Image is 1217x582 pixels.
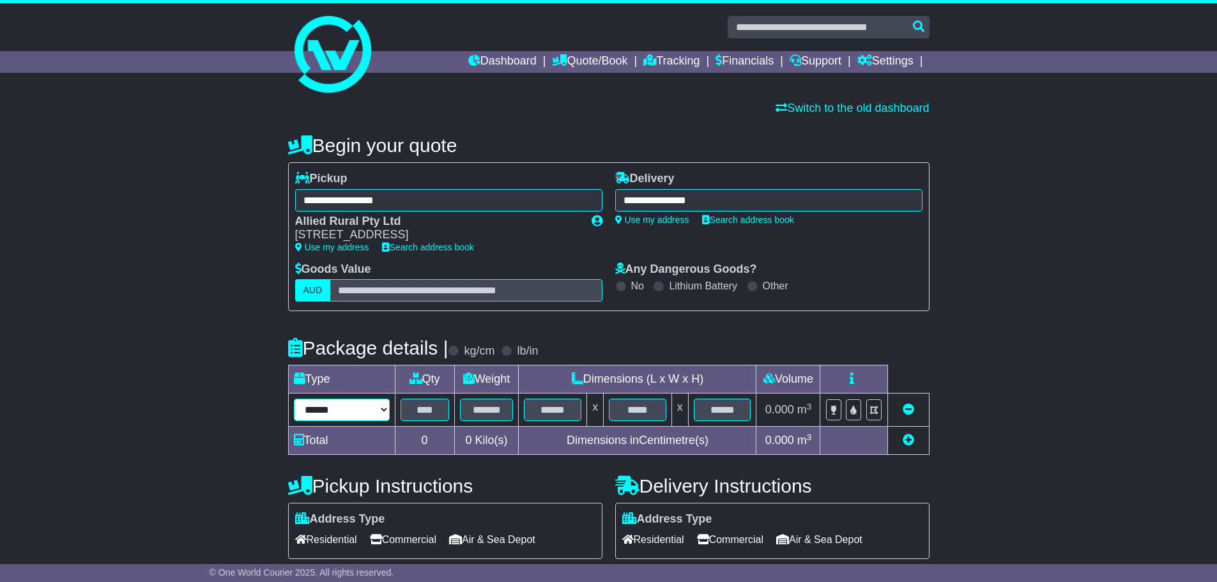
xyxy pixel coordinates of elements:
[615,475,930,496] h4: Delivery Instructions
[697,530,763,549] span: Commercial
[765,403,794,416] span: 0.000
[615,215,689,225] a: Use my address
[765,434,794,447] span: 0.000
[669,280,737,292] label: Lithium Battery
[454,427,519,455] td: Kilo(s)
[857,51,914,73] a: Settings
[295,242,369,252] a: Use my address
[807,402,812,411] sup: 3
[288,475,602,496] h4: Pickup Instructions
[622,512,712,526] label: Address Type
[465,434,471,447] span: 0
[631,280,644,292] label: No
[464,344,494,358] label: kg/cm
[295,512,385,526] label: Address Type
[295,228,579,242] div: [STREET_ADDRESS]
[295,215,579,229] div: Allied Rural Pty Ltd
[519,365,756,394] td: Dimensions (L x W x H)
[776,530,862,549] span: Air & Sea Depot
[295,263,371,277] label: Goods Value
[449,530,535,549] span: Air & Sea Depot
[643,51,700,73] a: Tracking
[552,51,627,73] a: Quote/Book
[776,102,929,114] a: Switch to the old dashboard
[288,135,930,156] h4: Begin your quote
[671,394,688,427] td: x
[295,279,331,302] label: AUD
[454,365,519,394] td: Weight
[395,365,454,394] td: Qty
[519,427,756,455] td: Dimensions in Centimetre(s)
[797,403,812,416] span: m
[622,530,684,549] span: Residential
[756,365,820,394] td: Volume
[615,172,675,186] label: Delivery
[370,530,436,549] span: Commercial
[468,51,537,73] a: Dashboard
[288,427,395,455] td: Total
[587,394,604,427] td: x
[288,337,448,358] h4: Package details |
[210,567,394,578] span: © One World Courier 2025. All rights reserved.
[382,242,474,252] a: Search address book
[395,427,454,455] td: 0
[763,280,788,292] label: Other
[615,263,757,277] label: Any Dangerous Goods?
[903,403,914,416] a: Remove this item
[807,433,812,442] sup: 3
[517,344,538,358] label: lb/in
[702,215,794,225] a: Search address book
[295,530,357,549] span: Residential
[903,434,914,447] a: Add new item
[288,365,395,394] td: Type
[797,434,812,447] span: m
[716,51,774,73] a: Financials
[295,172,348,186] label: Pickup
[790,51,841,73] a: Support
